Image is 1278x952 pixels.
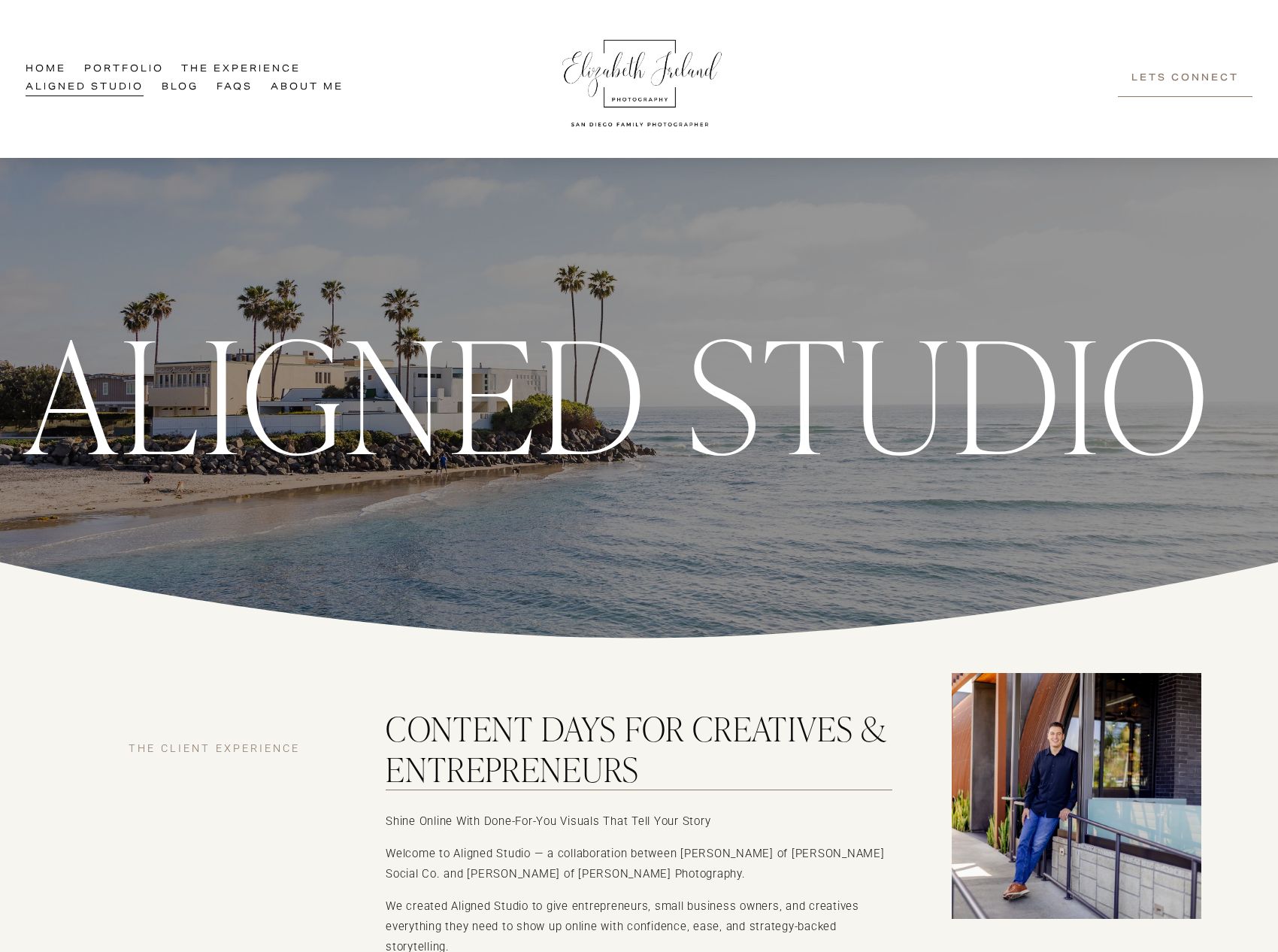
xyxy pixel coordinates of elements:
h2: Aligned Studio [26,312,1213,467]
img: Elizabeth Ireland Photography San Diego Family Photographer [554,26,727,132]
a: Lets Connect [1118,61,1252,97]
a: About Me [271,79,344,97]
h2: Content Days for Creatives & Entrepreneurs [386,708,892,790]
a: folder dropdown [181,61,301,79]
span: The Experience [181,62,301,77]
a: Aligned Studio [26,79,144,97]
a: FAQs [217,79,253,97]
a: Blog [162,79,199,97]
a: Home [26,61,66,79]
h4: The Client Experience [129,742,326,756]
p: Welcome to Aligned Studio — a collaboration between [PERSON_NAME] of [PERSON_NAME] Social Co. and... [386,844,892,884]
p: Shine Online With Done-For-You Visuals That Tell Your Story [386,811,892,832]
a: Portfolio [84,61,164,79]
